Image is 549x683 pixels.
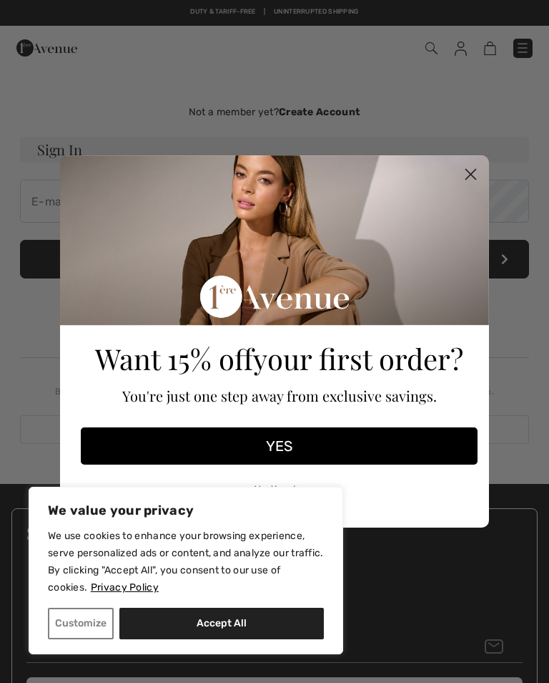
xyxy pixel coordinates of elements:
[48,528,324,596] p: We use cookies to enhance your browsing experience, serve personalized ads or content, and analyz...
[458,162,483,187] button: Close dialog
[95,339,253,377] span: Want 15% off
[29,487,343,654] div: We value your privacy
[48,608,114,639] button: Customize
[81,427,478,465] button: YES
[119,608,324,639] button: Accept All
[81,472,478,508] button: No thanks
[90,581,159,594] a: Privacy Policy
[122,386,437,405] span: You're just one step away from exclusive savings.
[253,339,463,377] span: your first order?
[48,502,324,519] p: We value your privacy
